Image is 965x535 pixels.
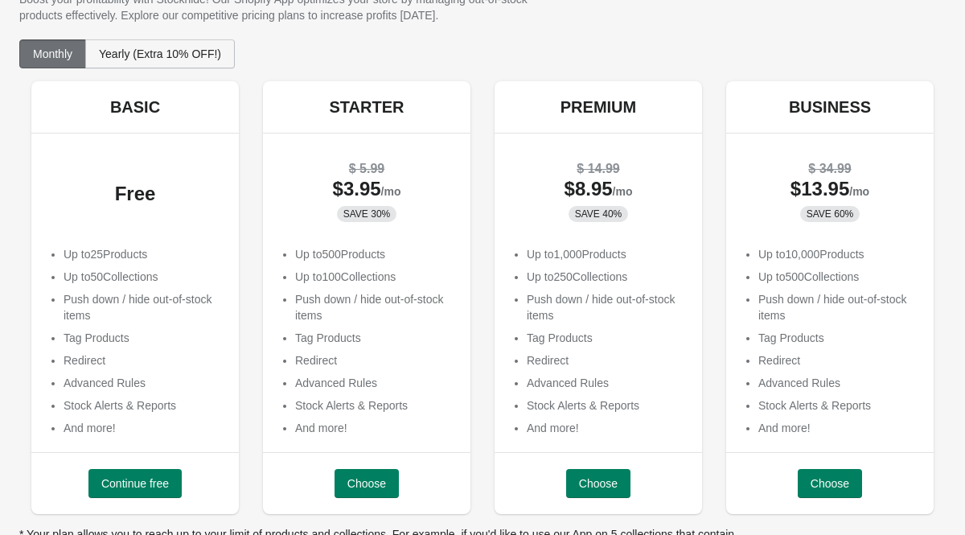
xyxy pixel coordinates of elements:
li: Push down / hide out-of-stock items [295,291,454,323]
button: Yearly (Extra 10% OFF!) [85,39,235,68]
span: Choose [811,477,849,490]
div: $ 8.95 [511,181,686,200]
p: Up to 500 Collections [758,269,918,285]
h5: BASIC [110,97,160,117]
li: And more! [527,420,686,436]
div: $ 14.99 [511,161,686,177]
li: Redirect [295,352,454,368]
span: SAVE 60% [807,208,853,220]
li: Push down / hide out-of-stock items [64,291,223,323]
div: $ 3.95 [279,181,454,200]
h5: PREMIUM [561,97,636,117]
li: Push down / hide out-of-stock items [527,291,686,323]
div: $ 13.95 [742,181,918,200]
li: Stock Alerts & Reports [758,397,918,414]
h5: BUSINESS [789,97,871,117]
li: Redirect [758,352,918,368]
li: Stock Alerts & Reports [527,397,686,414]
span: Yearly (Extra 10% OFF!) [99,47,221,60]
p: Up to 10,000 Products [758,246,918,262]
p: Up to 50 Collections [64,269,223,285]
p: Up to 25 Products [64,246,223,262]
span: Monthly [33,47,72,60]
li: Push down / hide out-of-stock items [758,291,918,323]
div: Free [47,186,223,202]
span: SAVE 30% [343,208,390,220]
button: Monthly [19,39,86,68]
p: Up to 500 Products [295,246,454,262]
span: Continue free [101,477,169,490]
span: /mo [613,185,633,198]
span: /mo [381,185,401,198]
li: Advanced Rules [527,375,686,391]
li: Stock Alerts & Reports [295,397,454,414]
span: SAVE 40% [575,208,622,220]
span: /mo [849,185,869,198]
li: And more! [64,420,223,436]
div: $ 34.99 [742,161,918,177]
li: Advanced Rules [295,375,454,391]
button: Choose [798,469,862,498]
li: Tag Products [527,330,686,346]
button: Continue free [88,469,182,498]
li: Advanced Rules [64,375,223,391]
li: Stock Alerts & Reports [64,397,223,414]
span: Choose [347,477,386,490]
li: Tag Products [64,330,223,346]
li: Tag Products [295,330,454,346]
li: And more! [758,420,918,436]
li: Redirect [527,352,686,368]
li: Redirect [64,352,223,368]
li: And more! [295,420,454,436]
span: Choose [579,477,618,490]
div: $ 5.99 [279,161,454,177]
button: Choose [566,469,630,498]
p: Up to 1,000 Products [527,246,686,262]
h5: STARTER [330,97,404,117]
p: Up to 250 Collections [527,269,686,285]
button: Choose [335,469,399,498]
li: Advanced Rules [758,375,918,391]
li: Tag Products [758,330,918,346]
p: Up to 100 Collections [295,269,454,285]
